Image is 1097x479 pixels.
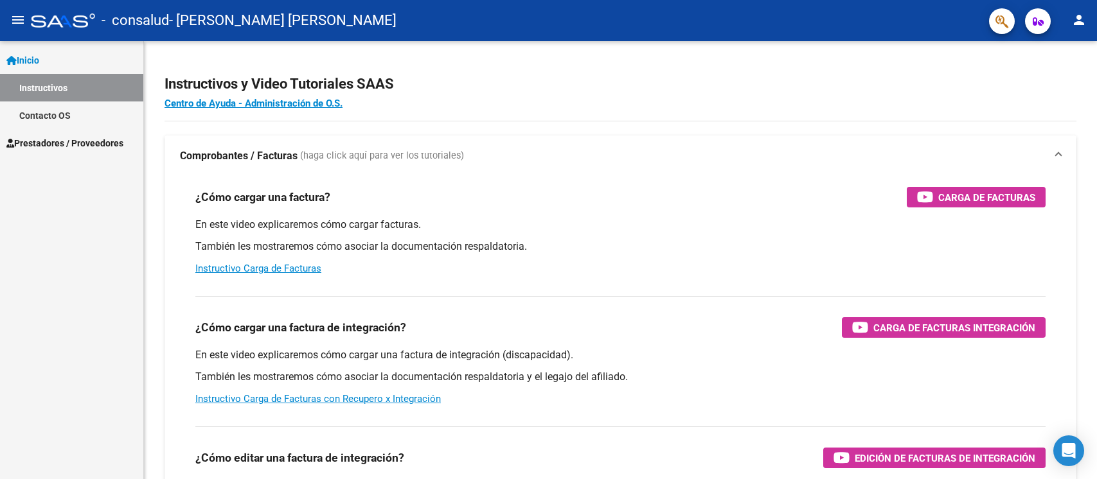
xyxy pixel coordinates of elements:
button: Carga de Facturas Integración [842,317,1046,338]
a: Centro de Ayuda - Administración de O.S. [165,98,343,109]
button: Edición de Facturas de integración [823,448,1046,468]
mat-icon: person [1071,12,1087,28]
span: (haga click aquí para ver los tutoriales) [300,149,464,163]
mat-expansion-panel-header: Comprobantes / Facturas (haga click aquí para ver los tutoriales) [165,135,1076,177]
mat-icon: menu [10,12,26,28]
h2: Instructivos y Video Tutoriales SAAS [165,72,1076,96]
span: Inicio [6,53,39,67]
p: También les mostraremos cómo asociar la documentación respaldatoria y el legajo del afiliado. [195,370,1046,384]
span: Edición de Facturas de integración [855,450,1035,466]
h3: ¿Cómo editar una factura de integración? [195,449,404,467]
span: - [PERSON_NAME] [PERSON_NAME] [169,6,397,35]
div: Open Intercom Messenger [1053,435,1084,466]
h3: ¿Cómo cargar una factura de integración? [195,318,406,336]
p: En este video explicaremos cómo cargar una factura de integración (discapacidad). [195,348,1046,362]
a: Instructivo Carga de Facturas [195,263,321,274]
span: - consalud [102,6,169,35]
button: Carga de Facturas [907,187,1046,207]
h3: ¿Cómo cargar una factura? [195,188,330,206]
a: Instructivo Carga de Facturas con Recupero x Integración [195,393,441,405]
strong: Comprobantes / Facturas [180,149,298,163]
p: También les mostraremos cómo asociar la documentación respaldatoria. [195,239,1046,254]
span: Carga de Facturas Integración [873,320,1035,336]
span: Carga de Facturas [938,189,1035,205]
span: Prestadores / Proveedores [6,136,123,150]
p: En este video explicaremos cómo cargar facturas. [195,218,1046,232]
